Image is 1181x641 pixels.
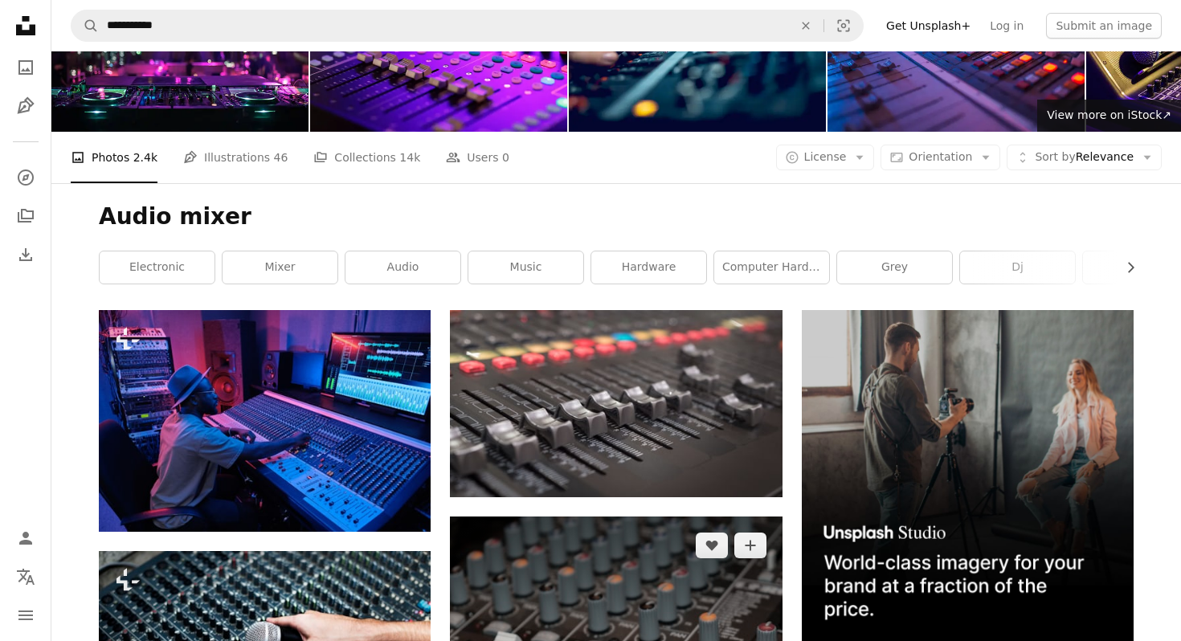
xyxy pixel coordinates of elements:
a: audio [345,251,460,284]
button: Menu [10,599,42,631]
form: Find visuals sitewide [71,10,864,42]
a: Photos [10,51,42,84]
span: 46 [274,149,288,166]
a: Download History [10,239,42,271]
span: Relevance [1035,149,1134,165]
a: Users 0 [446,132,509,183]
button: Language [10,561,42,593]
span: 0 [502,149,509,166]
a: grey [837,251,952,284]
button: Submit an image [1046,13,1162,39]
button: Search Unsplash [72,10,99,41]
span: Orientation [909,150,972,163]
a: Illustrations 46 [183,132,288,183]
a: Log in / Sign up [10,522,42,554]
a: hardware [591,251,706,284]
button: License [776,145,875,170]
a: Illustrations [10,90,42,122]
a: Log in [980,13,1033,39]
span: Sort by [1035,150,1075,163]
a: a close up of a sound board with many knobs [450,396,782,410]
span: 14k [399,149,420,166]
a: Collections [10,200,42,232]
a: Get Unsplash+ [877,13,980,39]
a: mixer [223,251,337,284]
span: License [804,150,847,163]
img: Stylish mature African American man wearing hat creating soundtrack using mixing console in recor... [99,310,431,531]
button: Sort byRelevance [1007,145,1162,170]
a: computer hardware [714,251,829,284]
a: electronic [100,251,215,284]
a: Home — Unsplash [10,10,42,45]
button: Clear [788,10,823,41]
a: Explore [10,161,42,194]
h1: Audio mixer [99,202,1134,231]
button: scroll list to the right [1116,251,1134,284]
button: Visual search [824,10,863,41]
span: View more on iStock ↗ [1047,108,1171,121]
a: View more on iStock↗ [1037,100,1181,132]
button: Add to Collection [734,533,766,558]
a: Stylish mature African American man wearing hat creating soundtrack using mixing console in recor... [99,413,431,427]
button: Orientation [881,145,1000,170]
img: a close up of a sound board with many knobs [450,310,782,497]
a: music [468,251,583,284]
button: Like [696,533,728,558]
a: Collections 14k [313,132,420,183]
a: dj [960,251,1075,284]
